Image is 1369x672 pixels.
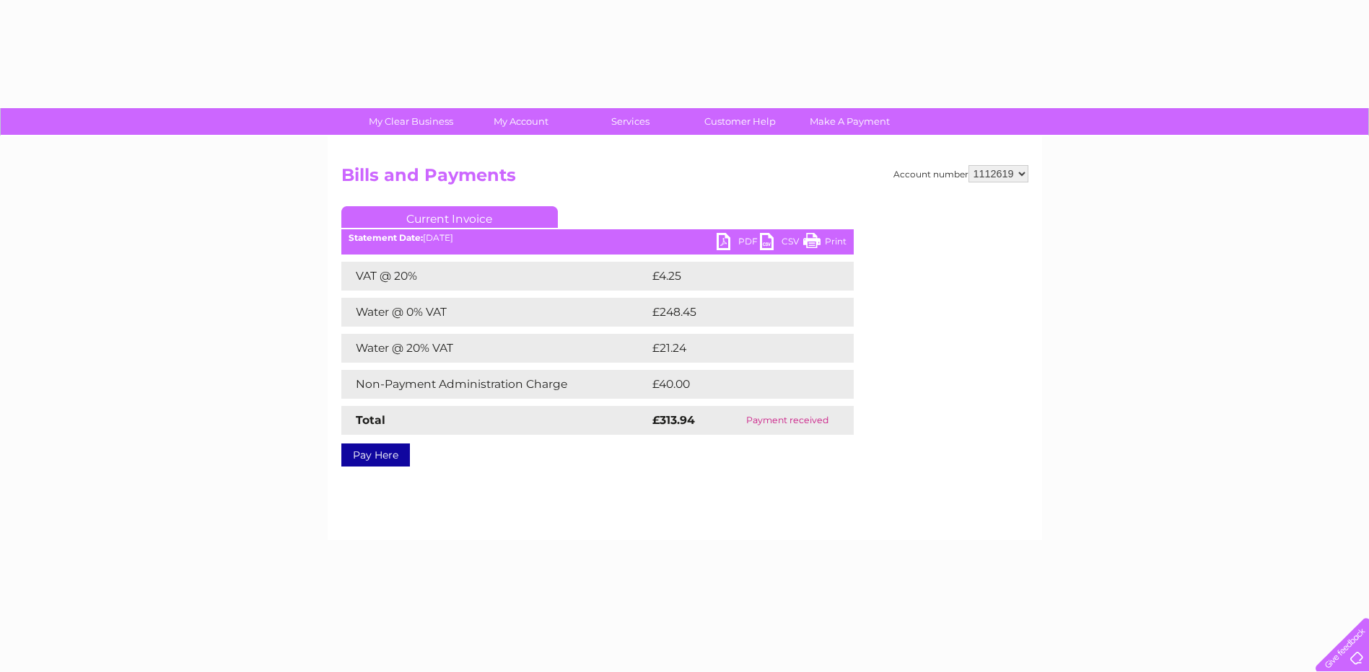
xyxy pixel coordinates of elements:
a: PDF [717,233,760,254]
td: £40.00 [649,370,826,399]
a: My Account [461,108,580,135]
td: £4.25 [649,262,820,291]
h2: Bills and Payments [341,165,1028,193]
div: [DATE] [341,233,854,243]
td: £21.24 [649,334,823,363]
a: CSV [760,233,803,254]
td: Water @ 20% VAT [341,334,649,363]
a: Print [803,233,847,254]
strong: £313.94 [652,413,695,427]
a: Make A Payment [790,108,909,135]
a: Pay Here [341,443,410,467]
td: VAT @ 20% [341,262,649,291]
div: Account number [893,165,1028,182]
td: Non-Payment Administration Charge [341,370,649,399]
b: Statement Date: [349,232,423,243]
a: Services [571,108,690,135]
a: My Clear Business [351,108,471,135]
td: Water @ 0% VAT [341,298,649,327]
td: £248.45 [649,298,828,327]
strong: Total [356,413,385,427]
a: Current Invoice [341,206,558,228]
td: Payment received [722,406,853,435]
a: Customer Help [681,108,800,135]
